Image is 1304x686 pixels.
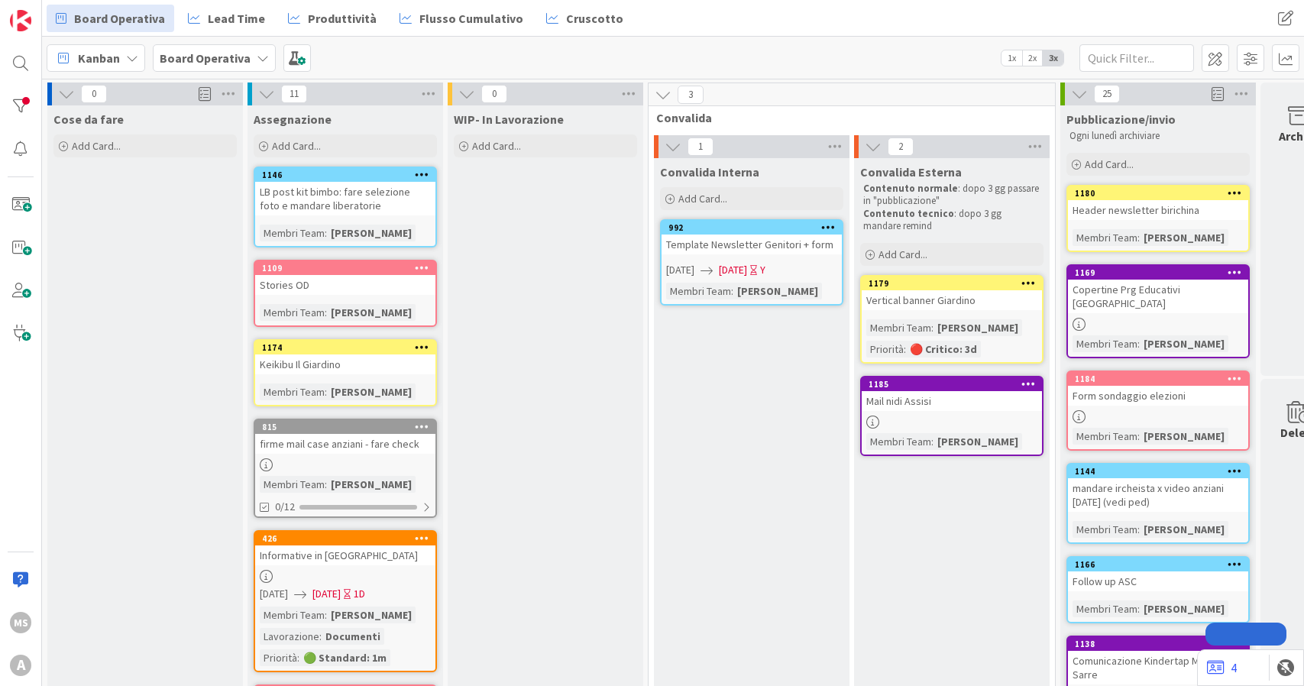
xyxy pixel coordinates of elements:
[1073,521,1137,538] div: Membri Team
[1068,266,1248,313] div: 1169Copertine Prg Educativi [GEOGRAPHIC_DATA]
[688,138,713,156] span: 1
[262,533,435,544] div: 426
[1068,637,1248,684] div: 1138Comunicazione Kindertap Mortara + Sarre
[208,9,265,28] span: Lead Time
[537,5,633,32] a: Cruscotto
[1068,372,1248,386] div: 1184
[262,170,435,180] div: 1146
[1075,188,1248,199] div: 1180
[1075,639,1248,649] div: 1138
[454,112,564,127] span: WIP- In Lavorazione
[931,433,934,450] span: :
[255,420,435,434] div: 815
[731,283,733,299] span: :
[863,207,954,220] strong: Contenuto tecnico
[1068,280,1248,313] div: Copertine Prg Educativi [GEOGRAPHIC_DATA]
[260,304,325,321] div: Membri Team
[1068,637,1248,651] div: 1138
[1073,335,1137,352] div: Membri Team
[262,342,435,353] div: 1174
[719,262,747,278] span: [DATE]
[1140,521,1228,538] div: [PERSON_NAME]
[666,283,731,299] div: Membri Team
[1068,571,1248,591] div: Follow up ASC
[862,377,1042,391] div: 1185
[255,532,435,545] div: 426
[860,164,962,180] span: Convalida Esterna
[1137,335,1140,352] span: :
[260,628,319,645] div: Lavorazione
[1140,335,1228,352] div: [PERSON_NAME]
[862,277,1042,290] div: 1179
[866,319,931,336] div: Membri Team
[733,283,822,299] div: [PERSON_NAME]
[1079,44,1194,72] input: Quick Filter...
[1075,267,1248,278] div: 1169
[1068,558,1248,591] div: 1166Follow up ASC
[863,182,958,195] strong: Contenuto normale
[1068,464,1248,512] div: 1144mandare ircheista x video anziani [DATE] (vedi ped)
[1022,50,1043,66] span: 2x
[1075,559,1248,570] div: 1166
[10,655,31,676] div: A
[869,278,1042,289] div: 1179
[327,304,416,321] div: [PERSON_NAME]
[660,164,759,180] span: Convalida Interna
[904,341,906,358] span: :
[1075,374,1248,384] div: 1184
[354,586,365,602] div: 1D
[260,586,288,602] span: [DATE]
[299,649,390,666] div: 🟢 Standard: 1m
[1043,50,1063,66] span: 3x
[1068,266,1248,280] div: 1169
[255,420,435,454] div: 815firme mail case anziani - fare check
[866,341,904,358] div: Priorità
[678,86,704,104] span: 3
[906,341,981,358] div: 🔴 Critico: 3d
[254,112,332,127] span: Assegnazione
[255,261,435,295] div: 1109Stories OD
[260,649,297,666] div: Priorità
[325,476,327,493] span: :
[1068,651,1248,684] div: Comunicazione Kindertap Mortara + Sarre
[327,476,416,493] div: [PERSON_NAME]
[1140,428,1228,445] div: [PERSON_NAME]
[319,628,322,645] span: :
[481,85,507,103] span: 0
[1137,600,1140,617] span: :
[1137,428,1140,445] span: :
[74,9,165,28] span: Board Operativa
[566,9,623,28] span: Cruscotto
[255,261,435,275] div: 1109
[260,383,325,400] div: Membri Team
[419,9,523,28] span: Flusso Cumulativo
[1068,464,1248,478] div: 1144
[312,586,341,602] span: [DATE]
[1068,386,1248,406] div: Form sondaggio elezioni
[1085,157,1134,171] span: Add Card...
[662,221,842,235] div: 992
[862,377,1042,411] div: 1185Mail nidi Assisi
[327,225,416,241] div: [PERSON_NAME]
[1068,372,1248,406] div: 1184Form sondaggio elezioni
[869,379,1042,390] div: 1185
[888,138,914,156] span: 2
[297,649,299,666] span: :
[255,354,435,374] div: Keikibu Il Giardino
[255,341,435,354] div: 1174
[281,85,307,103] span: 11
[53,112,124,127] span: Cose da fare
[325,225,327,241] span: :
[662,221,842,254] div: 992Template Newsletter Genitori + form
[934,433,1022,450] div: [PERSON_NAME]
[255,532,435,565] div: 426Informative in [GEOGRAPHIC_DATA]
[1068,200,1248,220] div: Header newsletter birichina
[255,545,435,565] div: Informative in [GEOGRAPHIC_DATA]
[931,319,934,336] span: :
[1066,112,1176,127] span: Pubblicazione/invio
[678,192,727,205] span: Add Card...
[255,168,435,215] div: 1146LB post kit bimbo: fare selezione foto e mandare liberatorie
[934,319,1022,336] div: [PERSON_NAME]
[255,341,435,374] div: 1174Keikibu Il Giardino
[862,391,1042,411] div: Mail nidi Assisi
